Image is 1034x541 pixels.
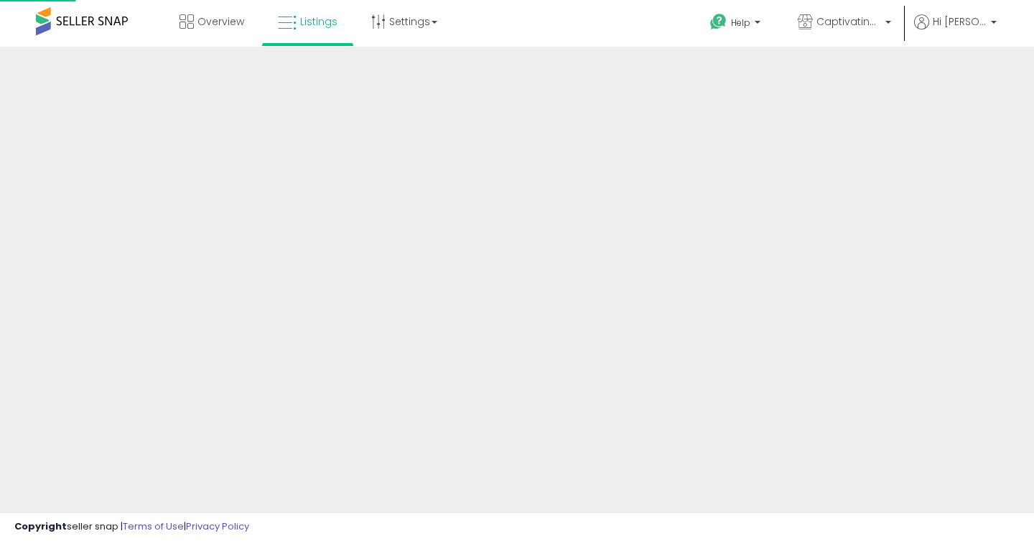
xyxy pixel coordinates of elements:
i: Get Help [709,13,727,31]
span: Overview [197,14,244,29]
span: Hi [PERSON_NAME] [933,14,987,29]
a: Terms of Use [123,519,184,533]
a: Help [699,2,775,47]
div: seller snap | | [14,520,249,534]
span: Help [731,17,750,29]
span: Listings [300,14,337,29]
a: Hi [PERSON_NAME] [914,14,997,47]
a: Privacy Policy [186,519,249,533]
span: Captivating Bargains [816,14,881,29]
strong: Copyright [14,519,67,533]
